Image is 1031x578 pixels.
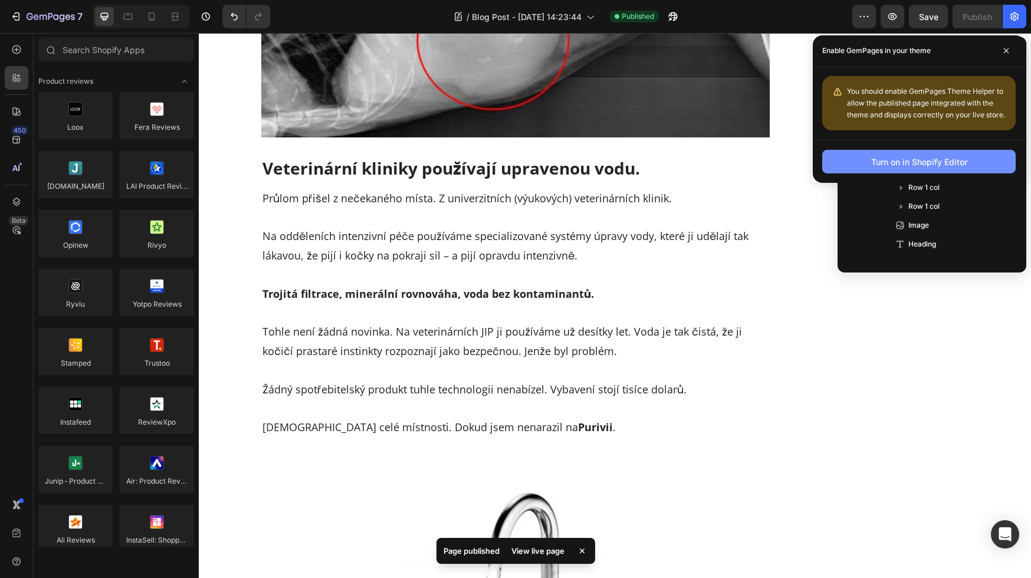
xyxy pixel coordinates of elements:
p: 7 [77,9,83,24]
iframe: Design area [199,33,1031,578]
button: Turn on in Shopify Editor [822,150,1016,173]
span: Published [622,11,654,22]
span: Product reviews [38,76,93,87]
div: Beta [9,216,28,225]
span: / [467,11,469,23]
span: You should enable GemPages Theme Helper to allow the published page integrated with the theme and... [847,87,1005,119]
button: Publish [953,5,1002,28]
p: Enable GemPages in your theme [822,45,931,57]
div: View live page [504,543,572,559]
button: 7 [5,5,88,28]
div: Publish [963,11,992,23]
span: Row 1 col [908,201,940,212]
span: Save [919,12,938,22]
span: Row 1 col [908,182,940,193]
div: Open Intercom Messenger [991,520,1019,549]
span: Toggle open [175,72,194,91]
strong: Purivii [379,387,414,401]
p: Page published [444,545,500,557]
div: Undo/Redo [222,5,270,28]
span: Heading [908,238,936,250]
div: 450 [11,126,28,135]
span: Image [908,219,929,231]
input: Search Shopify Apps [38,38,194,61]
span: Blog Post - [DATE] 14:23:44 [472,11,582,23]
div: Turn on in Shopify Editor [871,156,967,168]
span: Text block [908,257,943,269]
button: Save [909,5,948,28]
